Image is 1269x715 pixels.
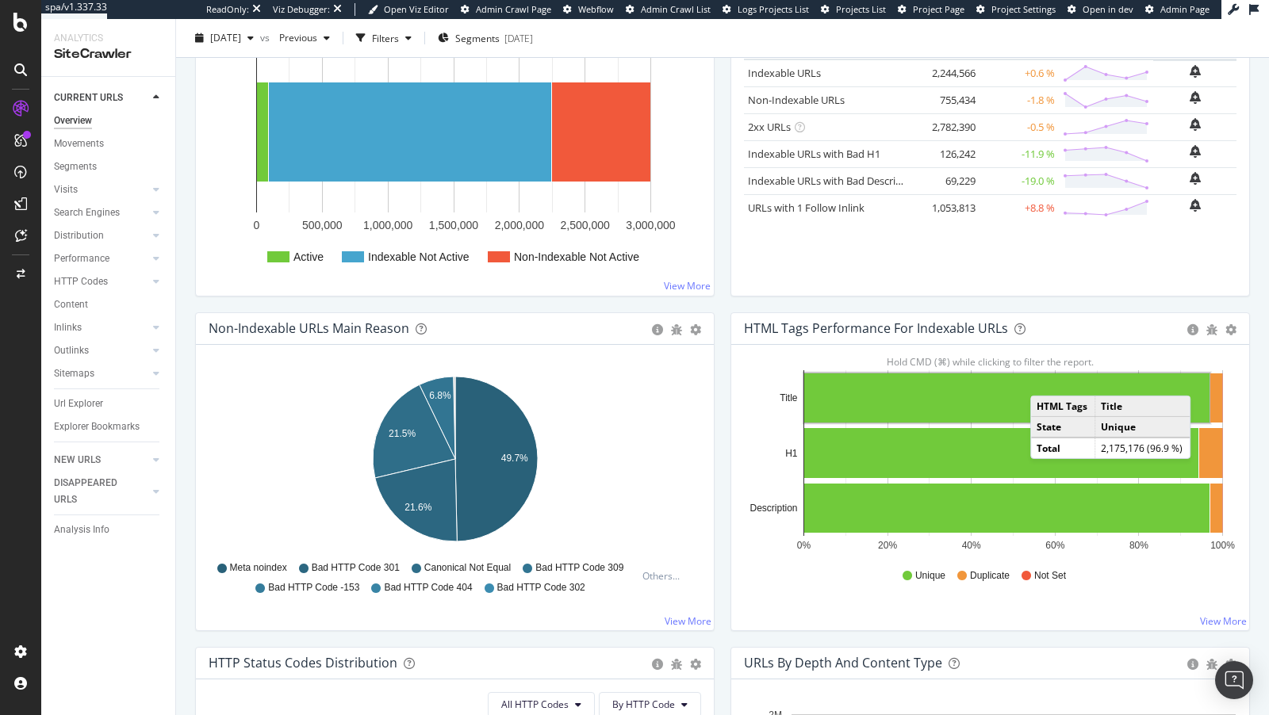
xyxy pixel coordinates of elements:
text: 21.6% [404,502,431,513]
span: Admin Crawl Page [476,3,551,15]
td: Unique [1095,417,1190,438]
a: Explorer Bookmarks [54,419,164,435]
td: State [1031,417,1095,438]
a: Visits [54,182,148,198]
text: 21.5% [389,428,416,439]
span: Bad HTTP Code 301 [312,561,400,575]
svg: A chart. [744,370,1237,554]
div: bell-plus [1190,199,1201,212]
td: -11.9 % [980,140,1059,167]
div: gear [690,659,701,670]
a: Analysis Info [54,522,164,538]
div: Movements [54,136,104,152]
div: Search Engines [54,205,120,221]
text: Indexable Not Active [368,250,470,263]
span: Segments [455,31,500,44]
a: Search Engines [54,205,148,221]
text: 3,000,000 [626,219,675,231]
a: Open in dev [1068,3,1133,16]
a: Distribution [54,227,148,244]
a: URLs with 1 Follow Inlink [748,201,865,215]
div: Overview [54,113,92,129]
a: Webflow [563,3,614,16]
div: Non-Indexable URLs Main Reason [209,320,409,336]
div: ReadOnly: [206,3,249,16]
span: Canonical Not Equal [424,561,511,575]
text: Description [750,503,797,514]
td: +0.6 % [980,59,1059,87]
text: H1 [785,448,798,459]
div: Open Intercom Messenger [1215,661,1253,699]
td: -0.5 % [980,113,1059,140]
span: All HTTP Codes [501,698,569,711]
div: circle-info [1187,324,1198,335]
span: Bad HTTP Code 309 [535,561,623,575]
div: HTTP Codes [54,273,108,290]
a: Indexable URLs with Bad Description [748,174,921,188]
button: [DATE] [189,25,260,51]
span: Admin Crawl List [641,3,711,15]
text: 2,000,000 [495,219,544,231]
div: Sitemaps [54,365,94,382]
svg: A chart. [209,36,702,283]
div: Inlinks [54,319,82,336]
div: Viz Debugger: [273,3,330,16]
span: Duplicate [970,569,1010,583]
div: bell-plus [1190,91,1201,104]
span: Unique [915,569,945,583]
td: Total [1031,438,1095,458]
div: HTTP Status Codes Distribution [209,655,397,671]
span: Webflow [578,3,614,15]
span: Bad HTTP Code 302 [497,581,585,595]
div: bug [1206,659,1217,670]
div: Segments [54,159,97,175]
a: Admin Page [1145,3,1210,16]
text: 2,500,000 [561,219,610,231]
text: Non-Indexable Not Active [514,250,639,263]
td: 755,434 [916,86,980,113]
a: Indexable URLs [748,66,821,80]
div: Performance [54,250,109,267]
div: URLs by Depth and Content Type [744,655,942,671]
text: 0 [254,219,260,231]
span: Logs Projects List [738,3,809,15]
text: 500,000 [302,219,343,231]
span: Admin Page [1160,3,1210,15]
div: Content [54,296,88,313]
span: vs [260,31,273,44]
div: circle-info [652,324,663,335]
td: 1,053,813 [916,194,980,221]
span: By HTTP Code [612,698,675,711]
div: Outlinks [54,342,89,359]
td: 69,229 [916,167,980,194]
a: Segments [54,159,164,175]
button: Segments[DATE] [431,25,539,51]
text: Active [293,250,324,263]
td: -1.8 % [980,86,1059,113]
span: Meta noindex [230,561,287,575]
a: Logs Projects List [723,3,809,16]
span: Previous [273,31,317,44]
span: Bad HTTP Code 404 [384,581,472,595]
span: 2025 Sep. 13th [210,31,241,44]
td: 2,782,390 [916,113,980,140]
a: Inlinks [54,319,148,336]
a: Outlinks [54,342,148,359]
a: DISAPPEARED URLS [54,475,148,508]
button: Filters [350,25,418,51]
div: bell-plus [1190,65,1201,78]
div: Others... [642,569,687,583]
a: Performance [54,250,148,267]
a: View More [1200,614,1247,628]
div: gear [1225,659,1236,670]
div: bell-plus [1190,145,1201,158]
div: DISAPPEARED URLS [54,475,134,508]
div: NEW URLS [54,452,101,468]
div: bug [671,324,682,335]
text: 100% [1210,540,1235,551]
a: Indexable URLs with Bad H1 [748,147,880,161]
button: Previous [273,25,336,51]
div: Url Explorer [54,396,103,412]
div: bug [1206,324,1217,335]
